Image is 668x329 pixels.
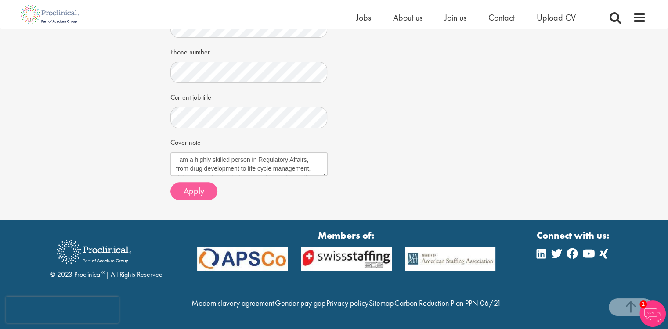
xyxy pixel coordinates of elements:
[101,269,105,276] sup: ®
[191,247,295,271] img: APSCo
[537,12,576,23] a: Upload CV
[184,185,204,197] span: Apply
[6,297,119,323] iframe: reCAPTCHA
[444,12,466,23] a: Join us
[393,12,422,23] a: About us
[488,12,515,23] a: Contact
[275,298,325,308] a: Gender pay gap
[639,300,666,327] img: Chatbot
[170,89,211,103] label: Current job title
[356,12,371,23] a: Jobs
[537,229,611,242] strong: Connect with us:
[50,233,138,270] img: Proclinical Recruitment
[170,152,328,176] textarea: I've never managed projects where I live. And it's always been an adventure to live temporarily i...
[369,298,394,308] a: Sitemap
[639,300,647,308] span: 1
[170,44,210,57] label: Phone number
[170,182,217,200] button: Apply
[294,247,398,271] img: APSCo
[326,298,368,308] a: Privacy policy
[398,247,502,271] img: APSCo
[394,298,501,308] a: Carbon Reduction Plan PPN 06/21
[50,233,162,280] div: © 2023 Proclinical | All Rights Reserved
[197,229,496,242] strong: Members of:
[191,298,274,308] a: Modern slavery agreement
[170,135,201,148] label: Cover note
